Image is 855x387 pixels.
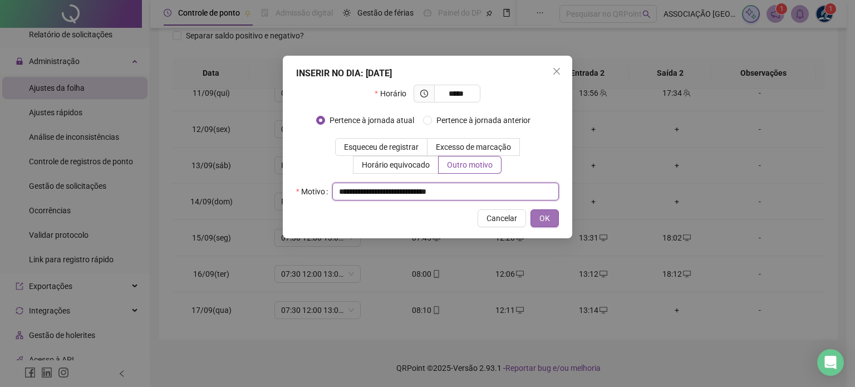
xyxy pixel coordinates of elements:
span: Excesso de marcação [436,143,511,151]
button: Close [548,62,566,80]
button: OK [530,209,559,227]
div: Open Intercom Messenger [817,349,844,376]
button: Cancelar [478,209,526,227]
span: OK [539,212,550,224]
span: close [552,67,561,76]
span: Cancelar [487,212,517,224]
div: INSERIR NO DIA : [DATE] [296,67,559,80]
span: Esqueceu de registrar [344,143,419,151]
span: Horário equivocado [362,160,430,169]
span: Outro motivo [447,160,493,169]
span: Pertence à jornada anterior [432,114,535,126]
label: Horário [375,85,413,102]
label: Motivo [296,183,332,200]
span: clock-circle [420,90,428,97]
span: Pertence à jornada atual [325,114,419,126]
